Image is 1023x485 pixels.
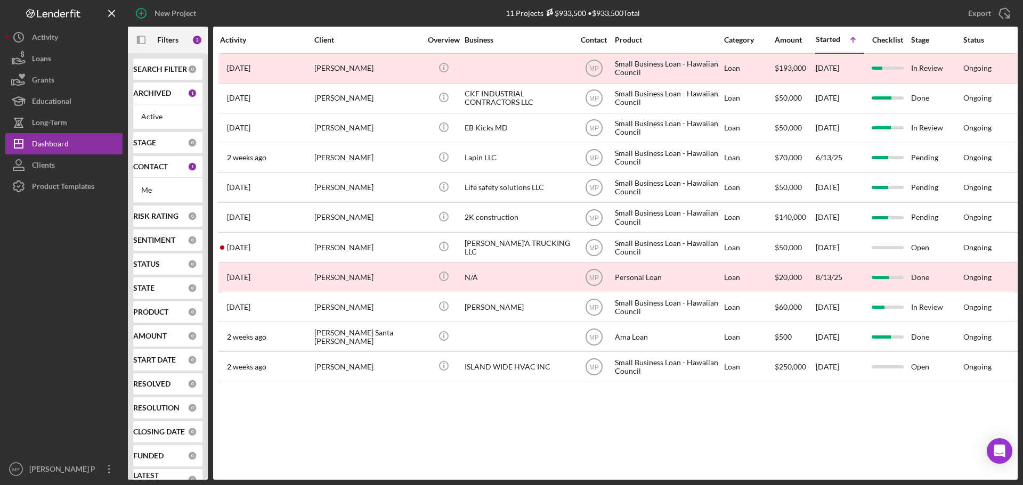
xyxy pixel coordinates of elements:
[465,263,571,291] div: N/A
[227,153,266,162] time: 2025-09-17 08:38
[188,427,197,437] div: 0
[227,303,250,311] time: 2025-09-03 03:41
[775,54,815,83] div: $193,000
[724,352,774,381] div: Loan
[615,144,721,172] div: Small Business Loan - Hawaiian Council
[911,54,962,83] div: In Review
[227,273,250,282] time: 2025-08-12 20:46
[816,144,864,172] div: 6/13/25
[32,91,71,114] div: Educational
[314,352,421,381] div: [PERSON_NAME]
[5,48,123,69] button: Loans
[465,114,571,142] div: EB Kicks MD
[5,27,123,48] button: Activity
[963,363,992,371] div: Ongoing
[5,112,123,133] button: Long-Term
[615,233,721,261] div: Small Business Loan - Hawaiian Council
[615,263,721,291] div: Personal Loan
[32,27,58,51] div: Activity
[589,333,599,341] text: MP
[227,64,250,72] time: 2025-05-05 02:16
[724,36,774,44] div: Category
[188,475,197,484] div: 0
[911,174,962,202] div: Pending
[816,84,864,112] div: [DATE]
[589,125,599,132] text: MP
[133,380,170,388] b: RESOLVED
[724,114,774,142] div: Loan
[963,124,992,132] div: Ongoing
[188,88,197,98] div: 1
[188,331,197,341] div: 0
[5,154,123,176] button: Clients
[775,84,815,112] div: $50,000
[963,94,992,102] div: Ongoing
[615,203,721,232] div: Small Business Loan - Hawaiian Council
[133,428,185,436] b: CLOSING DATE
[775,243,802,252] span: $50,000
[32,48,51,72] div: Loans
[816,203,864,232] div: [DATE]
[465,293,571,321] div: [PERSON_NAME]
[465,84,571,112] div: CKF INDUSTRIAL CONTRACTORS LLC
[188,451,197,461] div: 0
[963,333,992,341] div: Ongoing
[314,233,421,261] div: [PERSON_NAME]
[968,3,991,24] div: Export
[543,9,586,18] div: $933,500
[911,144,962,172] div: Pending
[32,112,67,136] div: Long-Term
[314,263,421,291] div: [PERSON_NAME]
[227,183,250,192] time: 2025-08-26 02:09
[724,323,774,351] div: Loan
[911,293,962,321] div: In Review
[987,438,1012,464] div: Open Intercom Messenger
[155,3,196,24] div: New Project
[465,174,571,202] div: Life safety solutions LLC
[911,263,962,291] div: Done
[963,64,992,72] div: Ongoing
[775,183,802,192] span: $50,000
[133,451,164,460] b: FUNDED
[227,94,250,102] time: 2025-09-06 01:34
[188,379,197,389] div: 0
[188,138,197,147] div: 0
[589,214,599,221] text: MP
[957,3,1018,24] button: Export
[589,95,599,102] text: MP
[314,114,421,142] div: [PERSON_NAME]
[32,154,55,178] div: Clients
[775,302,802,311] span: $60,000
[615,36,721,44] div: Product
[133,308,168,316] b: PRODUCT
[188,162,197,171] div: 1
[615,174,721,202] div: Small Business Loan - Hawaiian Council
[816,35,840,44] div: Started
[314,203,421,232] div: [PERSON_NAME]
[133,404,180,412] b: RESOLUTION
[314,144,421,172] div: [PERSON_NAME]
[32,176,94,200] div: Product Templates
[963,303,992,311] div: Ongoing
[911,352,962,381] div: Open
[220,36,313,44] div: Activity
[816,114,864,142] div: [DATE]
[188,211,197,221] div: 0
[5,69,123,91] button: Grants
[157,36,178,44] b: Filters
[188,403,197,413] div: 0
[227,124,250,132] time: 2025-08-09 03:32
[816,174,864,202] div: [DATE]
[724,54,774,83] div: Loan
[314,293,421,321] div: [PERSON_NAME]
[775,212,806,221] span: $140,000
[816,352,864,381] div: [DATE]
[816,54,864,83] div: [DATE]
[133,89,171,97] b: ARCHIVED
[27,458,96,482] div: [PERSON_NAME] P
[188,307,197,317] div: 0
[724,263,774,291] div: Loan
[574,36,614,44] div: Contact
